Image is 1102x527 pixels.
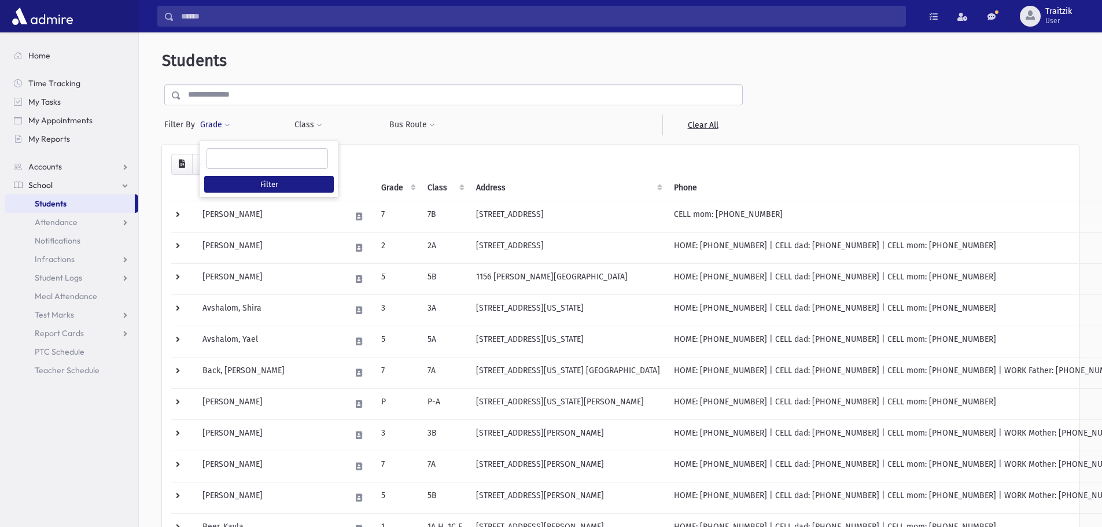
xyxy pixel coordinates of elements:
[5,46,138,65] a: Home
[35,254,75,264] span: Infractions
[5,268,138,287] a: Student Logs
[469,201,667,232] td: [STREET_ADDRESS]
[374,294,421,326] td: 3
[5,287,138,305] a: Meal Attendance
[5,130,138,148] a: My Reports
[469,388,667,419] td: [STREET_ADDRESS][US_STATE][PERSON_NAME]
[164,119,200,131] span: Filter By
[28,180,53,190] span: School
[421,294,469,326] td: 3A
[200,115,231,135] button: Grade
[469,451,667,482] td: [STREET_ADDRESS][PERSON_NAME]
[421,263,469,294] td: 5B
[28,134,70,144] span: My Reports
[469,419,667,451] td: [STREET_ADDRESS][PERSON_NAME]
[196,326,344,357] td: Avshalom, Yael
[5,194,135,213] a: Students
[196,419,344,451] td: [PERSON_NAME]
[421,482,469,513] td: 5B
[5,157,138,176] a: Accounts
[1045,16,1072,25] span: User
[294,115,323,135] button: Class
[192,154,215,175] button: Print
[196,263,344,294] td: [PERSON_NAME]
[204,176,334,193] button: Filter
[35,365,99,375] span: Teacher Schedule
[35,309,74,320] span: Test Marks
[469,294,667,326] td: [STREET_ADDRESS][US_STATE]
[35,217,78,227] span: Attendance
[28,161,62,172] span: Accounts
[5,342,138,361] a: PTC Schedule
[662,115,743,135] a: Clear All
[421,232,469,263] td: 2A
[374,482,421,513] td: 5
[389,115,436,135] button: Bus Route
[196,232,344,263] td: [PERSON_NAME]
[469,232,667,263] td: [STREET_ADDRESS]
[9,5,76,28] img: AdmirePro
[5,176,138,194] a: School
[421,357,469,388] td: 7A
[196,201,344,232] td: [PERSON_NAME]
[5,305,138,324] a: Test Marks
[5,324,138,342] a: Report Cards
[421,419,469,451] td: 3B
[469,482,667,513] td: [STREET_ADDRESS][PERSON_NAME]
[1045,7,1072,16] span: Traitzik
[174,6,905,27] input: Search
[5,74,138,93] a: Time Tracking
[374,232,421,263] td: 2
[374,357,421,388] td: 7
[196,482,344,513] td: [PERSON_NAME]
[374,419,421,451] td: 3
[421,175,469,201] th: Class: activate to sort column ascending
[35,347,84,357] span: PTC Schedule
[171,154,193,175] button: CSV
[469,326,667,357] td: [STREET_ADDRESS][US_STATE]
[35,198,67,209] span: Students
[196,388,344,419] td: [PERSON_NAME]
[374,388,421,419] td: P
[28,50,50,61] span: Home
[374,175,421,201] th: Grade: activate to sort column ascending
[35,291,97,301] span: Meal Attendance
[35,272,82,283] span: Student Logs
[421,326,469,357] td: 5A
[469,175,667,201] th: Address: activate to sort column ascending
[196,294,344,326] td: Avshalom, Shira
[5,111,138,130] a: My Appointments
[196,175,344,201] th: Student: activate to sort column descending
[374,201,421,232] td: 7
[28,115,93,126] span: My Appointments
[35,328,84,338] span: Report Cards
[5,213,138,231] a: Attendance
[5,231,138,250] a: Notifications
[374,451,421,482] td: 7
[421,201,469,232] td: 7B
[28,78,80,89] span: Time Tracking
[196,451,344,482] td: [PERSON_NAME]
[421,388,469,419] td: P-A
[35,235,80,246] span: Notifications
[5,93,138,111] a: My Tasks
[374,263,421,294] td: 5
[162,51,227,70] span: Students
[469,263,667,294] td: 1156 [PERSON_NAME][GEOGRAPHIC_DATA]
[28,97,61,107] span: My Tasks
[421,451,469,482] td: 7A
[5,361,138,379] a: Teacher Schedule
[196,357,344,388] td: Back, [PERSON_NAME]
[5,250,138,268] a: Infractions
[469,357,667,388] td: [STREET_ADDRESS][US_STATE] [GEOGRAPHIC_DATA]
[374,326,421,357] td: 5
